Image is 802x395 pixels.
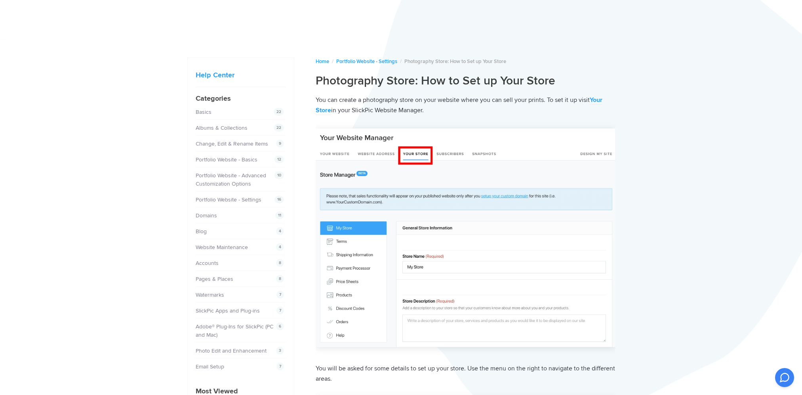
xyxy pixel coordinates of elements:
a: Change, Edit & Rename Items [196,140,268,147]
p: You can create a photography store on your website where you can sell your prints. To set it up v... [316,95,615,116]
span: 16 [274,196,284,203]
span: 7 [276,307,284,314]
a: Portfolio Website - Advanced Customization Options [196,172,266,187]
span: / [332,58,333,65]
span: 22 [274,124,284,132]
span: 7 [276,291,284,299]
a: Basics [196,109,211,115]
a: Photo Edit and Enhancement [196,347,267,354]
a: Blog [196,228,207,235]
span: 3 [276,347,284,355]
h4: Categories [196,93,286,104]
span: 9 [276,140,284,148]
span: 6 [276,322,284,330]
span: 4 [276,227,284,235]
a: Home [316,58,329,65]
span: 22 [274,108,284,116]
a: Help Center [196,71,234,79]
span: 8 [276,275,284,283]
a: Pages & Places [196,276,233,282]
span: 7 [276,362,284,370]
a: Domains [196,212,217,219]
a: Portfolio Website - Settings [336,58,397,65]
a: Website Maintenance [196,244,248,251]
span: Photography Store: How to Set up Your Store [404,58,506,65]
span: 4 [276,243,284,251]
span: / [400,58,402,65]
span: 12 [274,155,284,163]
a: Albums & Collections [196,125,248,131]
a: Watermarks [196,291,224,298]
span: 8 [276,259,284,267]
h1: Photography Store: How to Set up Your Store [316,73,615,88]
a: Portfolio Website - Basics [196,156,257,163]
a: Portfolio Website - Settings [196,196,261,203]
a: Adobe® Plug-Ins for SlickPic (PC and Mac) [196,323,273,338]
span: 10 [274,171,284,179]
span: 11 [275,211,284,219]
a: Accounts [196,260,219,267]
p: You will be asked for some details to set up your store. Use the menu on the right to navigate to... [316,363,615,384]
a: Email Setup [196,363,224,370]
a: SlickPic Apps and Plug-ins [196,307,260,314]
